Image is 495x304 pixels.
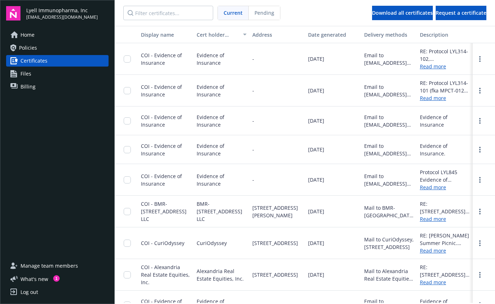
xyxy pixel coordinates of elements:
[197,83,247,98] span: Evidence of Insurance
[124,117,131,124] input: Toggle Row Selected
[364,31,414,38] div: Delivery methods
[255,9,274,17] span: Pending
[420,183,470,191] a: Read more
[252,55,254,63] span: -
[197,31,239,38] div: Cert holder name
[308,208,324,215] span: [DATE]
[361,26,417,43] button: Delivery methods
[6,55,109,67] a: Certificates
[420,215,470,223] a: Read more
[124,146,131,153] input: Toggle Row Selected
[364,113,414,128] div: Email to [EMAIL_ADDRESS][DOMAIN_NAME]
[141,200,187,222] span: COI - BMR-[STREET_ADDRESS] LLC
[19,42,37,54] span: Policies
[26,6,109,21] button: Lyell Immunopharma, Inc[EMAIL_ADDRESS][DOMAIN_NAME]
[197,200,247,223] span: BMR-[STREET_ADDRESS] LLC
[20,260,78,272] span: Manage team members
[476,271,484,279] a: more
[6,260,109,272] a: Manage team members
[252,146,254,153] span: -
[141,173,182,187] span: COI - Evidence of Insurance
[20,81,36,92] span: Billing
[252,87,254,94] span: -
[420,79,470,94] div: RE: Protocol LYL314-101 (fka MPCT-012L), [GEOGRAPHIC_DATA] Evidence of Insurance
[252,117,254,124] span: -
[141,240,184,246] span: COI - CuriOdyssey
[476,117,484,125] a: more
[197,142,247,157] span: Evidence of Insurance
[364,172,414,187] div: Email to [EMAIL_ADDRESS][DOMAIN_NAME]
[252,271,298,278] span: [STREET_ADDRESS]
[252,204,302,219] span: [STREET_ADDRESS][PERSON_NAME]
[252,31,302,38] div: Address
[6,81,109,92] a: Billing
[252,239,298,247] span: [STREET_ADDRESS]
[420,63,470,70] a: Read more
[476,239,484,248] a: more
[138,26,194,43] button: Display name
[249,26,305,43] button: Address
[197,239,227,247] span: CuriOdyssey
[436,9,486,16] span: Request a certificate
[420,247,470,254] a: Read more
[6,6,20,21] img: navigator-logo.svg
[249,6,280,20] span: Pending
[6,42,109,54] a: Policies
[6,275,60,283] button: What's new1
[6,68,109,80] a: Files
[124,55,131,63] input: Toggle Row Selected
[224,9,243,17] span: Current
[20,29,35,41] span: Home
[364,236,414,251] div: Mail to CuriOdyssey, [STREET_ADDRESS]
[308,176,324,183] span: [DATE]
[124,271,131,278] input: Toggle Row Selected
[476,55,484,63] a: more
[20,286,38,298] div: Log out
[420,278,470,286] a: Read more
[364,83,414,98] div: Email to [EMAIL_ADDRESS][DOMAIN_NAME]
[305,26,361,43] button: Date generated
[124,87,131,94] input: Toggle Row Selected
[141,142,182,157] span: COI - Evidence of Insurance
[252,176,254,183] span: -
[141,264,190,286] span: COI - Alexandria Real Estate Equities, Inc.
[141,52,182,66] span: COI - Evidence of Insurance
[420,232,470,247] div: RE: [PERSON_NAME] Summer Picnic. CuriOdyssey, the County of [GEOGRAPHIC_DATA] and their respectiv...
[476,207,484,216] a: more
[6,29,109,41] a: Home
[20,68,31,80] span: Files
[141,83,182,98] span: COI - Evidence of Insurance
[197,172,247,187] span: Evidence of Insurance
[26,6,98,14] span: Lyell Immunopharma, Inc
[372,6,433,20] button: Download all certificates
[420,113,470,128] div: Evidence of Insurance
[308,55,324,63] span: [DATE]
[476,86,484,95] a: more
[53,275,60,282] div: 1
[436,6,486,20] button: Request a certificate
[308,31,358,38] div: Date generated
[308,239,324,247] span: [DATE]
[20,275,48,283] span: What ' s new
[26,14,98,21] span: [EMAIL_ADDRESS][DOMAIN_NAME]
[420,142,470,157] div: Evidence of Insurance.
[476,145,484,154] a: more
[364,204,414,219] div: Mail to BMR-[GEOGRAPHIC_DATA], [STREET_ADDRESS][PERSON_NAME]
[308,117,324,124] span: [DATE]
[20,55,47,67] span: Certificates
[420,94,470,102] a: Read more
[364,142,414,157] div: Email to [EMAIL_ADDRESS][DOMAIN_NAME]
[476,176,484,184] a: more
[141,31,191,38] div: Display name
[372,9,433,16] span: Download all certificates
[197,51,247,67] span: Evidence of Insurance
[308,146,324,153] span: [DATE]
[420,31,470,38] div: Description
[197,113,247,128] span: Evidence of Insurance
[308,87,324,94] span: [DATE]
[124,208,131,215] input: Toggle Row Selected
[197,267,247,282] span: Alexandria Real Estate Equities, Inc.
[364,51,414,67] div: Email to [EMAIL_ADDRESS][DOMAIN_NAME]
[308,271,324,278] span: [DATE]
[123,6,213,20] input: Filter certificates...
